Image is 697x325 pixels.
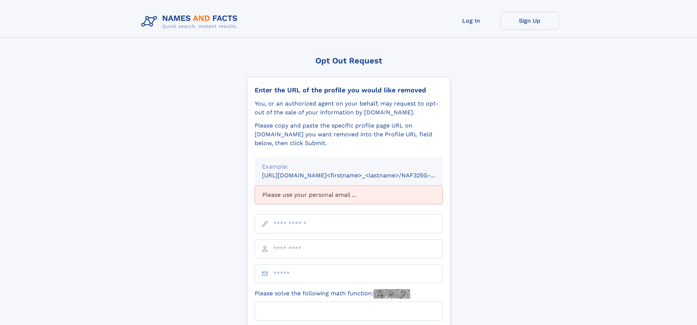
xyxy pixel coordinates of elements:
a: Sign Up [501,12,559,30]
small: [URL][DOMAIN_NAME]<firstname>_<lastname>/NAF325G-xxxxxxxx [262,172,457,179]
div: Please use your personal email ... [255,186,443,204]
div: Example: [262,162,435,171]
div: Enter the URL of the profile you would like removed [255,86,443,94]
div: Opt Out Request [247,56,450,65]
div: Please copy and paste the specific profile page URL on [DOMAIN_NAME] you want removed into the Pr... [255,121,443,148]
img: Logo Names and Facts [138,12,244,32]
div: You, or an authorized agent on your behalf, may request to opt-out of the sale of your informatio... [255,99,443,117]
label: Please solve the following math function: [255,289,410,299]
a: Log In [442,12,501,30]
